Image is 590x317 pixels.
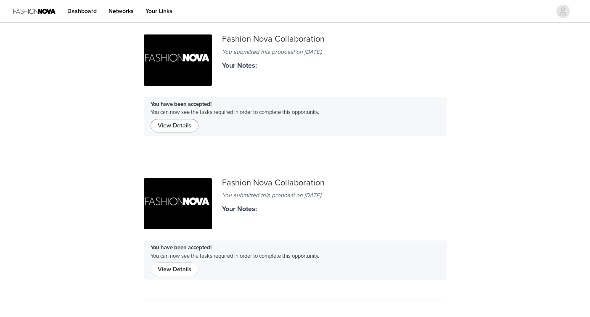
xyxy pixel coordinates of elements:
[144,178,212,230] img: d00bcb09-6d98-42ad-8dde-ce25cbd900d3.png
[222,48,368,56] div: You submitted this proposal on [DATE].
[151,263,198,269] a: View Details
[222,178,368,188] div: Fashion Nova Collaboration
[144,34,212,86] img: d00bcb09-6d98-42ad-8dde-ce25cbd900d3.png
[103,2,139,21] a: Networks
[144,240,447,279] div: You can now see the tasks required in order to complete this opportunity.
[151,101,212,108] strong: You have been accepted!
[151,119,198,132] button: View Details
[151,262,198,276] button: View Details
[151,119,198,126] a: View Details
[62,2,102,21] a: Dashboard
[222,61,257,70] strong: Your Notes:
[559,5,567,18] div: avatar
[140,2,177,21] a: Your Links
[222,191,368,200] div: You submitted this proposal on [DATE].
[144,97,447,136] div: You can now see the tasks required in order to complete this opportunity.
[151,244,212,251] strong: You have been accepted!
[222,205,257,213] strong: Your Notes:
[13,2,56,21] img: Fashion Nova Logo
[222,34,368,44] div: Fashion Nova Collaboration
